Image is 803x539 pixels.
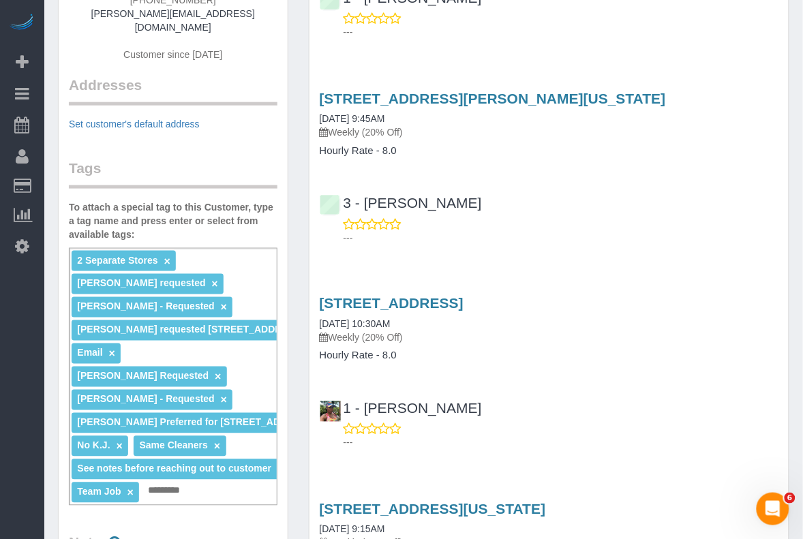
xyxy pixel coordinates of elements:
[69,158,277,189] legend: Tags
[320,319,391,330] a: [DATE] 10:30AM
[77,348,102,358] span: Email
[77,278,205,289] span: [PERSON_NAME] requested
[320,195,482,211] a: 3 - [PERSON_NAME]
[344,436,778,450] p: ---
[320,401,482,416] a: 1 - [PERSON_NAME]
[320,401,341,422] img: 1 - Mandy Williams
[77,487,121,497] span: Team Job
[77,417,396,428] span: [PERSON_NAME] Preferred for [STREET_ADDRESS][PERSON_NAME]
[785,493,796,504] span: 6
[221,395,227,406] a: ×
[77,301,214,312] span: [PERSON_NAME] - Requested
[123,49,222,60] span: Customer since [DATE]
[77,440,110,451] span: No K.J.
[91,8,255,33] a: [PERSON_NAME][EMAIL_ADDRESS][DOMAIN_NAME]
[140,440,208,451] span: Same Cleaners
[757,493,789,525] iframe: Intercom live chat
[344,25,778,39] p: ---
[127,487,134,499] a: ×
[77,255,157,266] span: 2 Separate Stores
[344,231,778,245] p: ---
[221,302,227,313] a: ×
[320,296,464,311] a: [STREET_ADDRESS]
[320,350,778,362] h4: Hourly Rate - 8.0
[320,113,385,124] a: [DATE] 9:45AM
[212,279,218,290] a: ×
[77,394,214,405] span: [PERSON_NAME] - Requested
[320,331,778,345] p: Weekly (20% Off)
[320,145,778,157] h4: Hourly Rate - 8.0
[214,441,220,452] a: ×
[8,14,35,33] img: Automaid Logo
[117,441,123,452] a: ×
[77,371,209,382] span: [PERSON_NAME] Requested
[77,463,271,474] span: See notes before reaching out to customer
[320,91,666,106] a: [STREET_ADDRESS][PERSON_NAME][US_STATE]
[320,502,546,517] a: [STREET_ADDRESS][US_STATE]
[320,524,385,535] a: [DATE] 9:15AM
[69,200,277,241] label: To attach a special tag to this Customer, type a tag name and press enter or select from availabl...
[109,348,115,360] a: ×
[77,324,304,335] span: [PERSON_NAME] requested [STREET_ADDRESS]
[69,119,200,129] a: Set customer's default address
[320,125,778,139] p: Weekly (20% Off)
[164,256,170,267] a: ×
[215,371,221,383] a: ×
